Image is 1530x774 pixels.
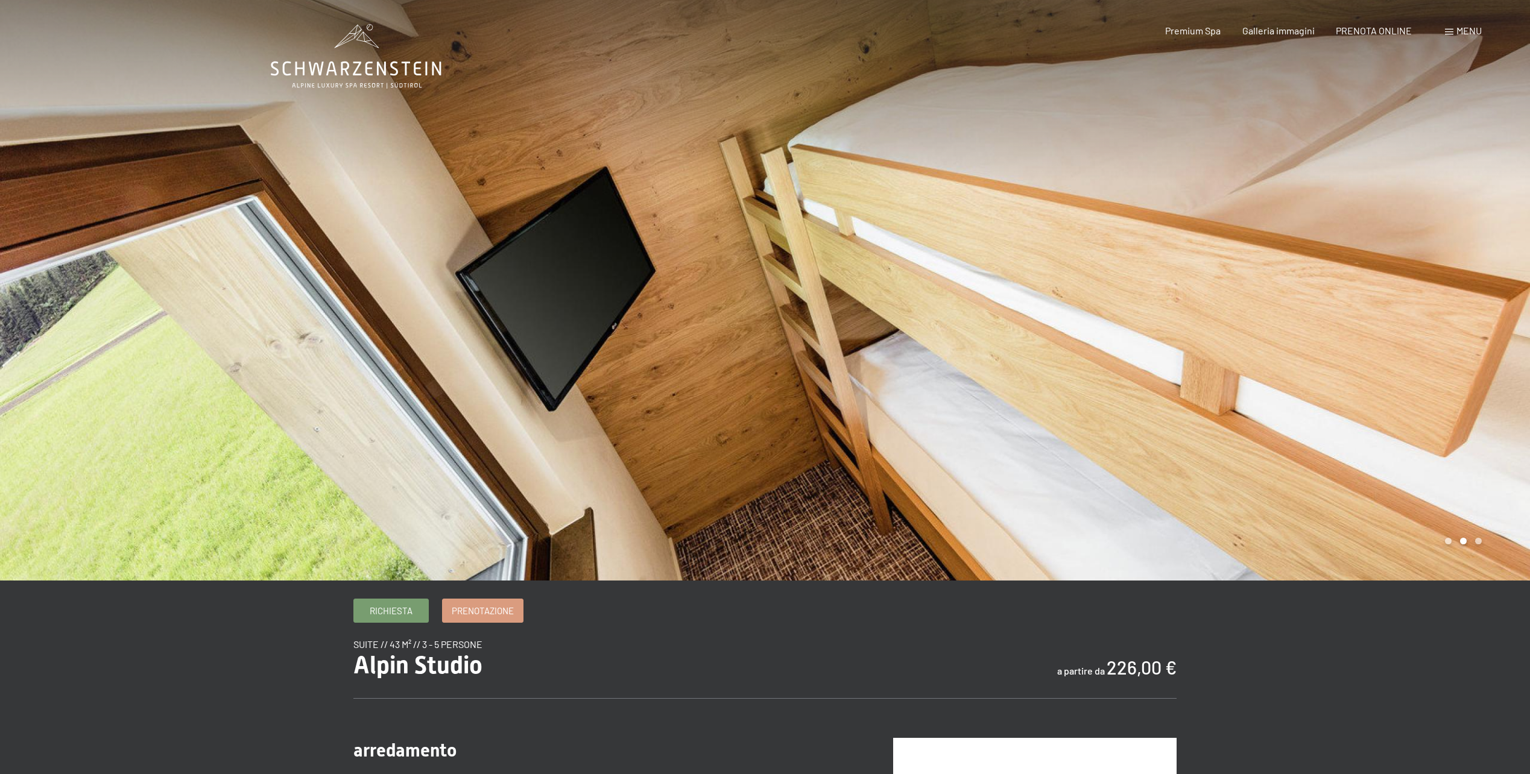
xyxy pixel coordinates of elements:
span: Alpin Studio [353,651,482,679]
span: Menu [1456,25,1482,36]
a: PRENOTA ONLINE [1336,25,1412,36]
a: Galleria immagini [1242,25,1315,36]
span: a partire da [1057,665,1105,676]
span: Richiesta [370,605,413,617]
span: arredamento [353,740,457,761]
a: Richiesta [354,599,428,622]
a: Premium Spa [1165,25,1221,36]
span: suite // 43 m² // 3 - 5 persone [353,638,482,650]
b: 226,00 € [1107,656,1177,678]
span: Prenotazione [452,605,514,617]
a: Prenotazione [443,599,523,622]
